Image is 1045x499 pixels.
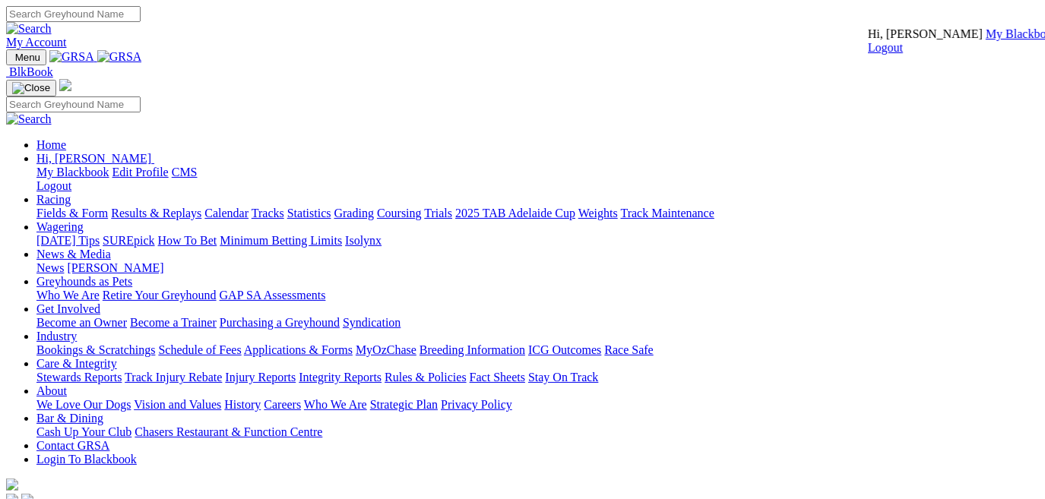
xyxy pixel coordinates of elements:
a: Calendar [204,207,249,219]
div: Racing [36,207,1039,220]
div: About [36,398,1039,412]
a: [PERSON_NAME] [67,261,163,274]
a: Isolynx [345,234,382,247]
span: Hi, [PERSON_NAME] [868,27,983,40]
a: Get Involved [36,302,100,315]
a: CMS [172,166,198,178]
a: Integrity Reports [299,371,382,384]
a: Careers [264,398,301,411]
a: Trials [424,207,452,219]
img: logo-grsa-white.png [6,478,18,491]
div: Greyhounds as Pets [36,289,1039,302]
a: Wagering [36,220,84,233]
span: Hi, [PERSON_NAME] [36,152,151,165]
a: Login To Blackbook [36,453,137,466]
a: Retire Your Greyhound [103,289,217,302]
img: Search [6,112,52,126]
a: Logout [868,41,903,54]
a: Become a Trainer [130,316,217,329]
a: Who We Are [36,289,100,302]
span: BlkBook [9,65,53,78]
a: [DATE] Tips [36,234,100,247]
a: Weights [578,207,618,219]
a: Racing [36,193,71,206]
a: Coursing [377,207,422,219]
a: Cash Up Your Club [36,425,131,438]
a: Purchasing a Greyhound [220,316,340,329]
img: Search [6,22,52,36]
button: Toggle navigation [6,49,46,65]
a: News [36,261,64,274]
img: logo-grsa-white.png [59,79,71,91]
a: Schedule of Fees [158,343,241,356]
a: My Account [6,36,67,49]
a: Tracks [252,207,284,219]
a: Greyhounds as Pets [36,275,132,288]
a: Minimum Betting Limits [220,234,342,247]
a: Vision and Values [134,398,221,411]
a: Bar & Dining [36,412,103,425]
a: Breeding Information [420,343,525,356]
a: Home [36,138,66,151]
a: Stewards Reports [36,371,122,384]
a: ICG Outcomes [528,343,601,356]
a: Privacy Policy [441,398,512,411]
input: Search [6,96,141,112]
a: MyOzChase [356,343,416,356]
img: GRSA [49,50,94,64]
a: SUREpick [103,234,154,247]
a: Edit Profile [112,166,169,178]
a: Hi, [PERSON_NAME] [36,152,154,165]
a: Fact Sheets [470,371,525,384]
a: Logout [36,179,71,192]
a: GAP SA Assessments [220,289,326,302]
a: How To Bet [158,234,217,247]
a: BlkBook [6,65,53,78]
a: Become an Owner [36,316,127,329]
a: Chasers Restaurant & Function Centre [135,425,322,438]
a: Results & Replays [111,207,201,219]
div: Industry [36,343,1039,357]
a: Bookings & Scratchings [36,343,155,356]
div: Wagering [36,234,1039,248]
a: Race Safe [604,343,653,356]
a: Who We Are [304,398,367,411]
a: Contact GRSA [36,439,109,452]
a: History [224,398,261,411]
a: Injury Reports [225,371,296,384]
a: Statistics [287,207,331,219]
button: Toggle navigation [6,80,56,96]
a: 2025 TAB Adelaide Cup [455,207,575,219]
div: Care & Integrity [36,371,1039,384]
div: Hi, [PERSON_NAME] [36,166,1039,193]
a: Strategic Plan [370,398,438,411]
img: Close [12,82,50,94]
a: Rules & Policies [385,371,467,384]
a: About [36,384,67,397]
a: News & Media [36,248,111,261]
a: Applications & Forms [244,343,353,356]
span: Menu [15,52,40,63]
a: Track Maintenance [621,207,714,219]
a: My Blackbook [36,166,109,178]
a: Stay On Track [528,371,598,384]
a: Grading [334,207,374,219]
a: Syndication [343,316,401,329]
a: Industry [36,330,77,343]
img: GRSA [97,50,142,64]
a: Care & Integrity [36,357,117,370]
div: Bar & Dining [36,425,1039,439]
div: News & Media [36,261,1039,275]
input: Search [6,6,141,22]
a: Track Injury Rebate [125,371,222,384]
div: Get Involved [36,316,1039,330]
a: We Love Our Dogs [36,398,131,411]
a: Fields & Form [36,207,108,219]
